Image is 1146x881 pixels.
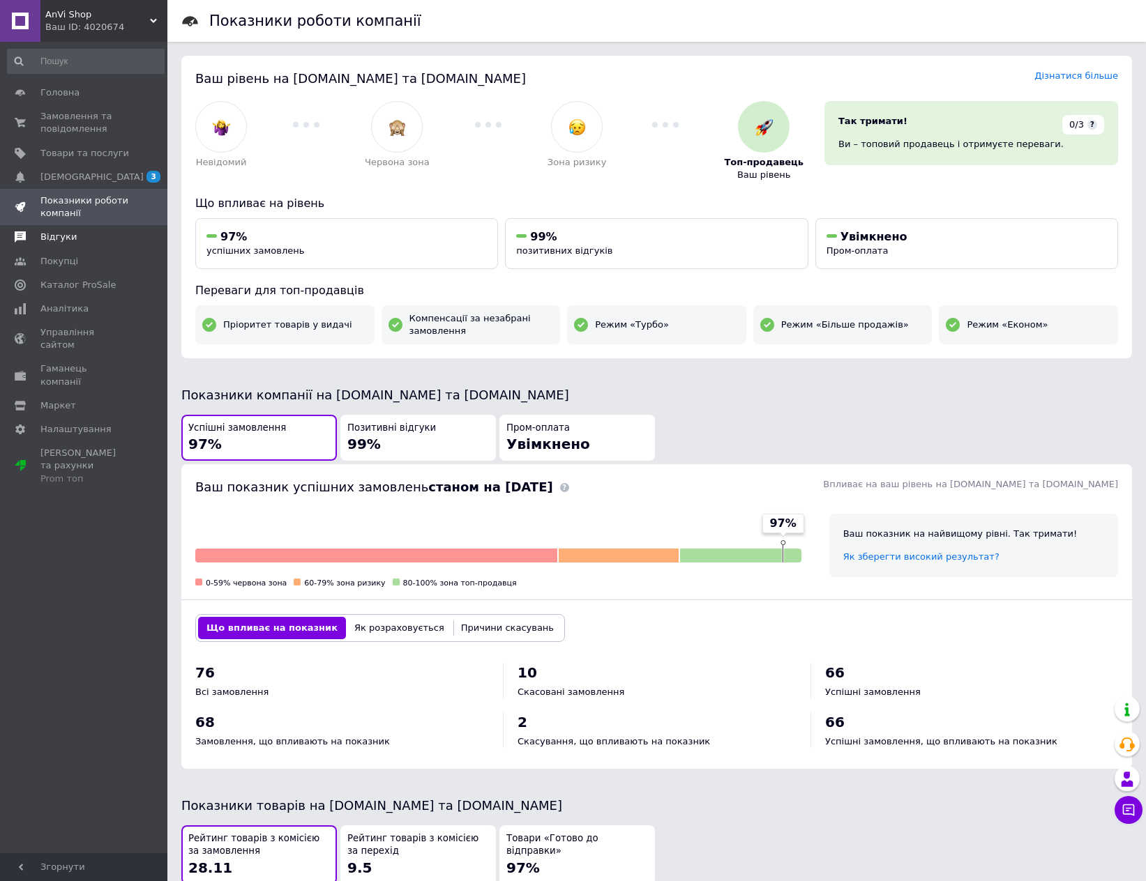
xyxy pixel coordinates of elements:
span: Управління сайтом [40,326,129,351]
span: Ваш показник успішних замовлень [195,480,553,494]
span: Рейтинг товарів з комісією за перехід [347,832,489,858]
button: Успішні замовлення97% [181,415,337,461]
div: Ваш показник на найвищому рівні. Так тримати! [843,528,1104,540]
span: [DEMOGRAPHIC_DATA] [40,171,144,183]
button: Причини скасувань [453,617,562,639]
span: Зона ризику [548,156,607,169]
span: Режим «Більше продажів» [781,319,909,331]
div: Prom топ [40,473,129,485]
span: Пріоритет товарів у видачі [223,319,352,331]
span: 9.5 [347,859,372,876]
span: Невідомий [196,156,247,169]
a: Як зберегти високий результат? [843,551,1000,562]
span: Всі замовлення [195,687,269,697]
span: Гаманець компанії [40,362,129,388]
span: Аналітика [40,302,89,315]
div: Ваш ID: 4020674 [45,21,167,33]
img: :rocket: [755,118,773,136]
span: Червона зона [365,156,430,169]
span: 80-100% зона топ-продавця [403,579,517,588]
span: Увімкнено [506,436,590,452]
span: 97% [506,859,540,876]
span: Увімкнено [840,230,907,243]
button: Що впливає на показник [198,617,346,639]
span: 97% [188,436,222,452]
span: Режим «Економ» [967,319,1048,331]
span: Що впливає на рівень [195,197,324,210]
b: станом на [DATE] [428,480,552,494]
span: Товари «Готово до відправки» [506,832,648,858]
span: Маркет [40,399,76,412]
span: Успішні замовлення, що впливають на показник [825,736,1057,746]
button: 99%позитивних відгуків [505,218,808,269]
button: Позитивні відгуки99% [340,415,496,461]
span: Відгуки [40,231,77,243]
button: Чат з покупцем [1115,796,1143,824]
div: Ви – топовий продавець і отримуєте переваги. [838,138,1104,151]
button: Як розраховується [346,617,453,639]
span: 2 [518,714,527,730]
span: 97% [220,230,247,243]
div: 0/3 [1062,115,1104,135]
span: 76 [195,664,215,681]
span: Скасовані замовлення [518,687,624,697]
span: Показники роботи компанії [40,194,129,220]
span: 28.11 [188,859,232,876]
span: Компенсації за незабрані замовлення [409,312,554,337]
span: Ваш рівень на [DOMAIN_NAME] та [DOMAIN_NAME] [195,71,526,86]
input: Пошук [7,49,165,74]
span: Замовлення, що впливають на показник [195,736,390,746]
span: Впливає на ваш рівень на [DOMAIN_NAME] та [DOMAIN_NAME] [823,479,1118,489]
span: Успішні замовлення [188,422,286,435]
span: 0-59% червона зона [206,579,287,588]
span: Ваш рівень [737,169,791,181]
span: Скасування, що впливають на показник [518,736,710,746]
img: :woman-shrugging: [213,118,230,136]
span: Каталог ProSale [40,279,116,291]
span: 10 [518,664,537,681]
span: Пром-оплата [506,422,570,435]
span: Позитивні відгуки [347,422,436,435]
span: [PERSON_NAME] та рахунки [40,447,129,485]
span: 66 [825,714,845,730]
span: Товари та послуги [40,147,129,160]
img: :disappointed_relieved: [568,118,586,136]
span: 97% [769,516,796,531]
span: AnVi Shop [45,8,150,21]
span: 99% [347,436,381,452]
span: Головна [40,86,80,99]
span: Рейтинг товарів з комісією за замовлення [188,832,330,858]
span: 99% [530,230,557,243]
h1: Показники роботи компанії [209,13,421,29]
span: 66 [825,664,845,681]
button: УвімкненоПром-оплата [815,218,1118,269]
span: успішних замовлень [206,245,304,256]
button: 97%успішних замовлень [195,218,498,269]
a: Дізнатися більше [1034,70,1118,81]
span: Переваги для топ-продавців [195,284,364,297]
span: Так тримати! [838,116,907,126]
span: позитивних відгуків [516,245,612,256]
span: Топ-продавець [724,156,804,169]
button: Пром-оплатаУвімкнено [499,415,655,461]
img: :see_no_evil: [389,118,406,136]
span: Замовлення та повідомлення [40,110,129,135]
span: Режим «Турбо» [595,319,669,331]
span: Пром-оплата [827,245,889,256]
span: 60-79% зона ризику [304,579,385,588]
span: Покупці [40,255,78,268]
span: 3 [146,171,160,183]
span: 68 [195,714,215,730]
span: Успішні замовлення [825,687,921,697]
span: Показники товарів на [DOMAIN_NAME] та [DOMAIN_NAME] [181,798,562,813]
span: Показники компанії на [DOMAIN_NAME] та [DOMAIN_NAME] [181,388,569,402]
span: Налаштування [40,423,112,436]
span: ? [1087,120,1097,130]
